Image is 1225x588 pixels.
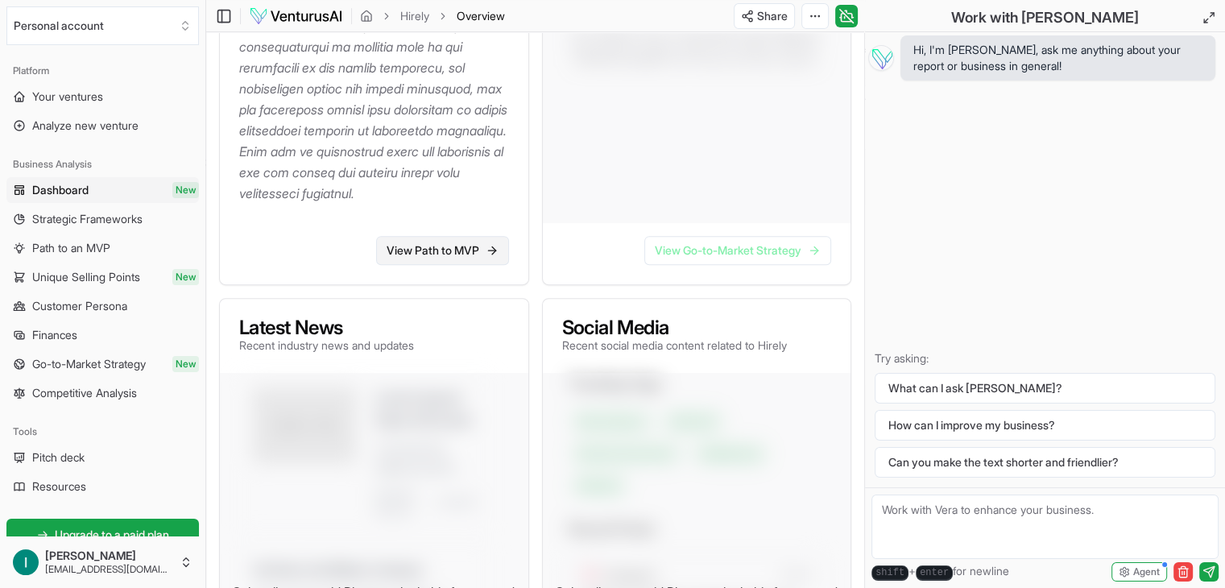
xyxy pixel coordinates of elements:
[457,8,505,24] span: Overview
[562,318,787,337] h3: Social Media
[32,269,140,285] span: Unique Selling Points
[6,322,199,348] a: Finances
[400,8,429,24] a: Hirely
[875,350,1215,366] p: Try asking:
[875,410,1215,441] button: How can I improve my business?
[6,6,199,45] button: Select an organization
[32,240,110,256] span: Path to an MVP
[734,3,795,29] button: Share
[757,8,788,24] span: Share
[1111,562,1167,582] button: Agent
[6,543,199,582] button: [PERSON_NAME][EMAIL_ADDRESS][DOMAIN_NAME]
[6,235,199,261] a: Path to an MVP
[6,351,199,377] a: Go-to-Market StrategyNew
[13,549,39,575] img: ACg8ocJQuFF7Z1xQ2cVDnblCqP51RS0SfG9iyvMaCr0D4FHO1_ct=s96-c
[249,6,343,26] img: logo
[6,177,199,203] a: DashboardNew
[644,236,831,265] a: View Go-to-Market Strategy
[871,565,908,581] kbd: shift
[6,445,199,470] a: Pitch deck
[360,8,505,24] nav: breadcrumb
[6,474,199,499] a: Resources
[32,327,77,343] span: Finances
[32,478,86,495] span: Resources
[916,565,953,581] kbd: enter
[172,182,199,198] span: New
[172,269,199,285] span: New
[913,42,1202,74] span: Hi, I'm [PERSON_NAME], ask me anything about your report or business in general!
[239,337,414,354] p: Recent industry news and updates
[172,356,199,372] span: New
[868,45,894,71] img: Vera
[6,58,199,84] div: Platform
[875,373,1215,404] button: What can I ask [PERSON_NAME]?
[32,356,146,372] span: Go-to-Market Strategy
[32,118,139,134] span: Analyze new venture
[32,89,103,105] span: Your ventures
[239,318,414,337] h3: Latest News
[32,182,89,198] span: Dashboard
[6,113,199,139] a: Analyze new venture
[6,293,199,319] a: Customer Persona
[6,519,199,551] a: Upgrade to a paid plan
[6,206,199,232] a: Strategic Frameworks
[951,6,1139,29] h2: Work with [PERSON_NAME]
[6,419,199,445] div: Tools
[6,84,199,110] a: Your ventures
[55,527,169,543] span: Upgrade to a paid plan
[45,549,173,563] span: [PERSON_NAME]
[6,264,199,290] a: Unique Selling PointsNew
[6,151,199,177] div: Business Analysis
[875,447,1215,478] button: Can you make the text shorter and friendlier?
[45,563,173,576] span: [EMAIL_ADDRESS][DOMAIN_NAME]
[32,449,85,466] span: Pitch deck
[871,563,1009,581] span: + for newline
[6,380,199,406] a: Competitive Analysis
[32,385,137,401] span: Competitive Analysis
[376,236,509,265] a: View Path to MVP
[562,337,787,354] p: Recent social media content related to Hirely
[32,211,143,227] span: Strategic Frameworks
[1133,565,1160,578] span: Agent
[32,298,127,314] span: Customer Persona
